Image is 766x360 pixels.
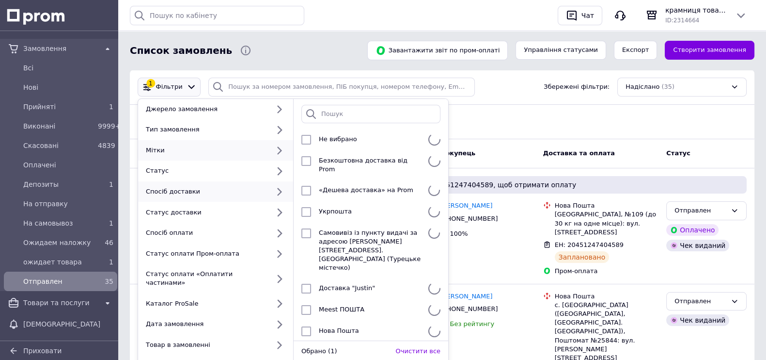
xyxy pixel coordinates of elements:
[146,79,155,88] div: 1
[109,180,113,188] span: 1
[142,146,269,155] div: Мітки
[450,230,468,237] span: 100%
[319,135,357,143] span: Не вибрано
[23,44,98,53] span: Замовлення
[666,240,729,251] div: Чек виданий
[23,238,94,247] span: Ожидаем наложку
[23,277,94,286] span: Отправлен
[544,82,610,92] span: Збережені фільтри:
[142,208,269,217] div: Статус доставки
[23,160,113,170] span: Оплачені
[23,319,113,329] span: [DEMOGRAPHIC_DATA]
[130,44,232,58] span: Список замовлень
[396,347,441,355] span: Очистити все
[109,258,113,266] span: 1
[625,82,659,92] span: Надіслано
[23,121,94,131] span: Виконані
[666,314,729,326] div: Чек виданий
[555,292,659,301] div: Нова Пошта
[319,284,375,292] span: Доставка "Justin"
[674,206,727,216] div: Отправлен
[98,122,121,130] span: 9999+
[142,299,269,308] div: Каталог ProSale
[555,210,659,237] div: [GEOGRAPHIC_DATA], №109 (до 30 кг на одне місце): вул. [STREET_ADDRESS]
[142,125,269,134] div: Тип замовлення
[23,298,98,308] span: Товари та послуги
[142,320,269,328] div: Дата замовлення
[579,8,596,23] div: Чат
[440,292,492,301] a: [PERSON_NAME]
[23,63,113,73] span: Всi
[666,149,690,157] span: Статус
[105,239,113,246] span: 46
[543,149,615,157] span: Доставка та оплата
[558,6,602,25] button: Чат
[450,320,494,327] span: Без рейтингу
[555,241,624,248] span: ЕН: 20451247404589
[555,251,610,263] div: Заплановано
[319,229,421,272] span: Самовивіз із пункту видачі за адресою [PERSON_NAME][STREET_ADDRESS]. [GEOGRAPHIC_DATA] (Турецьке ...
[208,78,475,97] input: Пошук за номером замовлення, ПІБ покупця, номером телефону, Email, номером накладної
[367,41,508,60] button: Завантажити звіт по пром-оплаті
[23,82,113,92] span: Нові
[109,103,113,111] span: 1
[301,105,440,124] input: Пошук
[142,187,269,196] div: Спосіб доставки
[23,102,94,112] span: Прийняті
[665,17,699,24] span: ID: 2314664
[297,347,392,356] div: Обрано (1)
[666,224,719,236] div: Оплачено
[130,6,304,25] input: Пошук по кабінету
[319,327,359,334] span: Нова Пошта
[109,219,113,227] span: 1
[142,166,269,175] div: Статус
[98,142,115,149] span: 4839
[661,83,674,90] span: (35)
[23,199,113,209] span: На отправку
[142,270,269,287] div: Статус оплати «Оплатити частинами»
[440,201,492,211] a: [PERSON_NAME]
[614,41,657,60] button: Експорт
[665,5,727,15] span: крамниця товарів для здоров'я ДОБРІ™
[440,149,475,157] span: Покупець
[142,105,269,114] div: Джерело замовлення
[555,201,659,210] div: Нова Пошта
[319,208,352,215] span: Укрпошта
[23,141,94,150] span: Скасовані
[665,41,754,60] a: Створити замовлення
[440,215,498,222] span: [PHONE_NUMBER]
[319,306,364,313] span: Meest ПОШТА
[23,180,94,189] span: Депозиты
[674,296,727,307] div: Отправлен
[105,278,113,285] span: 35
[156,82,183,92] span: Фільтри
[319,186,413,194] span: «Дешева доставка» на Prom
[23,347,62,355] span: Приховати
[516,41,606,60] button: Управління статусами
[319,157,407,173] span: Безкоштовна доставка від Prom
[142,249,269,258] div: Статус оплати Пром-оплата
[142,341,269,349] div: Товар в замовленні
[555,267,659,276] div: Пром-оплата
[142,229,269,237] div: Спосіб оплати
[23,218,94,228] span: На самовывоз
[23,257,94,267] span: ожидает товара
[440,305,498,312] span: [PHONE_NUMBER]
